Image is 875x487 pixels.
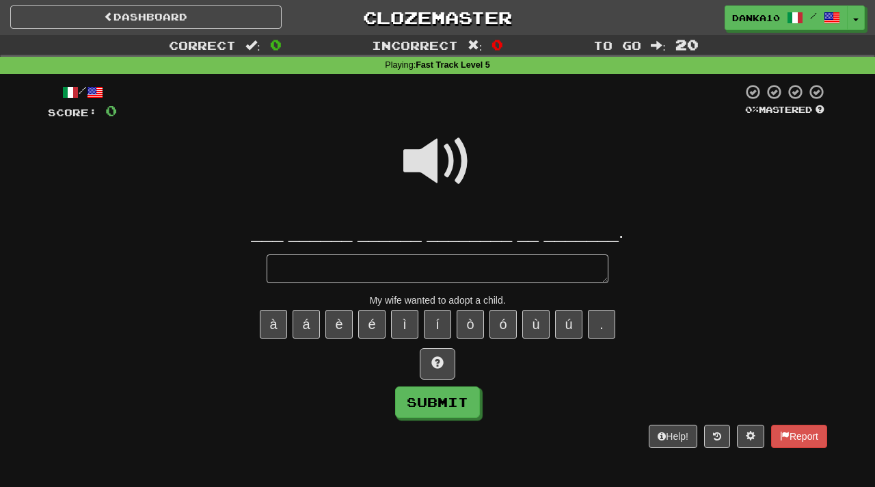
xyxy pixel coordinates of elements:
span: 20 [675,36,699,53]
button: ú [555,310,582,339]
a: Clozemaster [302,5,574,29]
button: í [424,310,451,339]
div: ___ ______ ______ ________ __ _______. [48,220,827,244]
button: Submit [395,386,480,418]
button: ò [457,310,484,339]
div: / [48,83,117,101]
span: 0 [105,102,117,119]
button: Help! [649,425,697,448]
span: 0 [492,36,503,53]
span: To go [593,38,641,52]
button: á [293,310,320,339]
span: : [651,40,666,51]
button: Round history (alt+y) [704,425,730,448]
button: à [260,310,287,339]
a: Dashboard [10,5,282,29]
span: Score: [48,107,97,118]
div: My wife wanted to adopt a child. [48,293,827,307]
div: Mastered [742,104,827,116]
span: : [245,40,260,51]
button: Hint! [420,348,455,380]
span: Danka10 [732,12,780,24]
button: Report [771,425,827,448]
span: Correct [169,38,236,52]
a: Danka10 / [725,5,848,30]
span: Incorrect [372,38,458,52]
button: . [588,310,615,339]
strong: Fast Track Level 5 [416,60,490,70]
span: : [468,40,483,51]
span: 0 [270,36,282,53]
button: é [358,310,386,339]
button: ù [522,310,550,339]
button: ó [489,310,517,339]
button: è [325,310,353,339]
span: / [810,11,817,21]
button: ì [391,310,418,339]
span: 0 % [745,104,759,115]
